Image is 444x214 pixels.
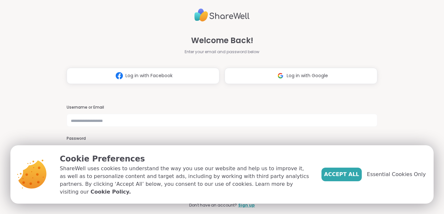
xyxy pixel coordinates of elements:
span: Accept All [324,171,359,178]
span: Enter your email and password below [185,49,259,55]
h3: Password [67,136,377,141]
span: Welcome Back! [191,35,253,46]
p: Cookie Preferences [60,153,311,165]
span: Don't have an account? [189,202,237,208]
a: Cookie Policy. [90,188,131,196]
img: ShareWell Logo [194,6,250,24]
button: Log in with Google [225,68,377,84]
span: Log in with Facebook [125,72,173,79]
span: Log in with Google [287,72,328,79]
h3: Username or Email [67,105,377,110]
p: ShareWell uses cookies to understand the way you use our website and help us to improve it, as we... [60,165,311,196]
button: Accept All [321,168,362,181]
a: Sign up [238,202,255,208]
span: Essential Cookies Only [367,171,426,178]
img: ShareWell Logomark [113,70,125,82]
img: ShareWell Logomark [274,70,287,82]
button: Log in with Facebook [67,68,219,84]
